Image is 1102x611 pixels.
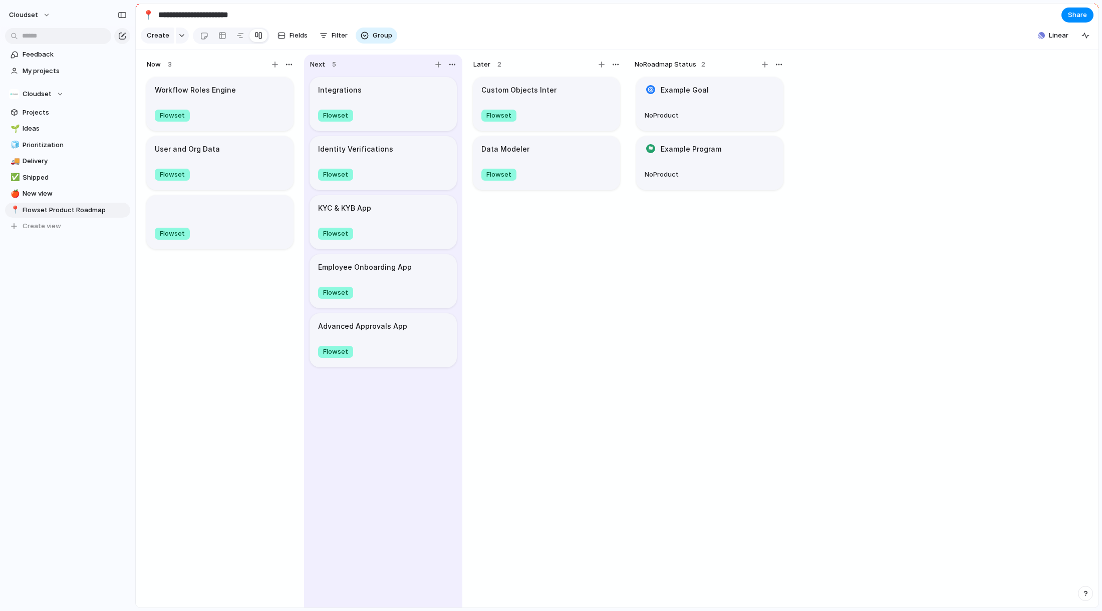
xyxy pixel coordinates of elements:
span: Flowset [323,288,348,298]
span: Share [1068,10,1087,20]
span: Projects [23,108,127,118]
button: Cloudset [5,7,56,23]
div: Example ProgramNoProduct [636,136,783,190]
button: NoProduct [642,108,681,124]
h1: Data Modeler [481,144,529,155]
button: Flowset [316,108,356,124]
div: User and Org DataFlowset [146,136,294,190]
button: 🍎 [9,189,19,199]
button: Fields [273,28,312,44]
span: Flowset [323,111,348,121]
span: Filter [332,31,348,41]
div: 📍 [11,204,18,216]
button: Flowset [316,226,356,242]
span: Flowset [323,347,348,357]
button: NoProduct [642,167,681,183]
span: Cloudset [23,89,52,99]
span: Shipped [23,173,127,183]
h1: Workflow Roles Engine [155,85,236,96]
a: ✅Shipped [5,170,130,185]
span: Now [147,60,161,70]
div: Identity VerificationsFlowset [310,136,457,190]
button: Filter [316,28,352,44]
span: Prioritization [23,140,127,150]
span: Later [473,60,490,70]
button: Flowset [316,167,356,183]
button: 🧊 [9,140,19,150]
div: 🚚 [11,156,18,167]
div: Data ModelerFlowset [473,136,620,190]
a: Projects [5,105,130,120]
span: Flowset [160,229,185,239]
div: Workflow Roles EngineFlowset [146,77,294,131]
button: Flowset [152,108,192,124]
h1: Advanced Approvals App [318,321,407,332]
h1: Employee Onboarding App [318,262,412,273]
span: Create [147,31,169,41]
span: No Product [645,170,679,178]
span: Flowset [323,170,348,180]
span: My projects [23,66,127,76]
h1: User and Org Data [155,144,220,155]
button: Flowset [479,167,519,183]
span: Delivery [23,156,127,166]
div: Example GoalNoProduct [636,77,783,131]
h1: KYC & KYB App [318,203,371,214]
span: 3 [168,60,172,70]
a: Feedback [5,47,130,62]
button: Flowset [152,167,192,183]
h1: Example Goal [661,85,709,96]
button: ✅ [9,173,19,183]
span: Feedback [23,50,127,60]
a: 🧊Prioritization [5,138,130,153]
span: Fields [290,31,308,41]
button: Share [1061,8,1093,23]
a: 🍎New view [5,186,130,201]
button: Cloudset [5,87,130,102]
span: Ideas [23,124,127,134]
div: 🧊 [11,139,18,151]
button: Flowset [479,108,519,124]
div: ✅ [11,172,18,183]
span: Flowset [323,229,348,239]
span: 5 [332,60,336,70]
span: Flowset Product Roadmap [23,205,127,215]
div: Employee Onboarding AppFlowset [310,254,457,308]
button: Group [356,28,397,44]
span: 2 [701,60,705,70]
button: Create view [5,219,130,234]
a: 🚚Delivery [5,154,130,169]
div: 🌱 [11,123,18,135]
button: 🌱 [9,124,19,134]
button: 📍 [140,7,156,23]
a: 🌱Ideas [5,121,130,136]
span: Linear [1049,31,1068,41]
div: Flowset [146,195,294,249]
h1: Custom Objects Inter [481,85,557,96]
div: Custom Objects InterFlowset [473,77,620,131]
div: 🍎 [11,188,18,200]
h1: Identity Verifications [318,144,393,155]
button: Linear [1034,28,1072,43]
button: 📍 [9,205,19,215]
span: Next [310,60,325,70]
button: 🚚 [9,156,19,166]
div: KYC & KYB AppFlowset [310,195,457,249]
span: 2 [497,60,501,70]
span: Flowset [160,111,185,121]
button: Flowset [316,344,356,360]
span: Cloudset [9,10,38,20]
a: 📍Flowset Product Roadmap [5,203,130,218]
button: Create [141,28,174,44]
a: My projects [5,64,130,79]
span: Flowset [486,170,511,180]
span: Flowset [160,170,185,180]
h1: Integrations [318,85,362,96]
div: 📍 [143,8,154,22]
